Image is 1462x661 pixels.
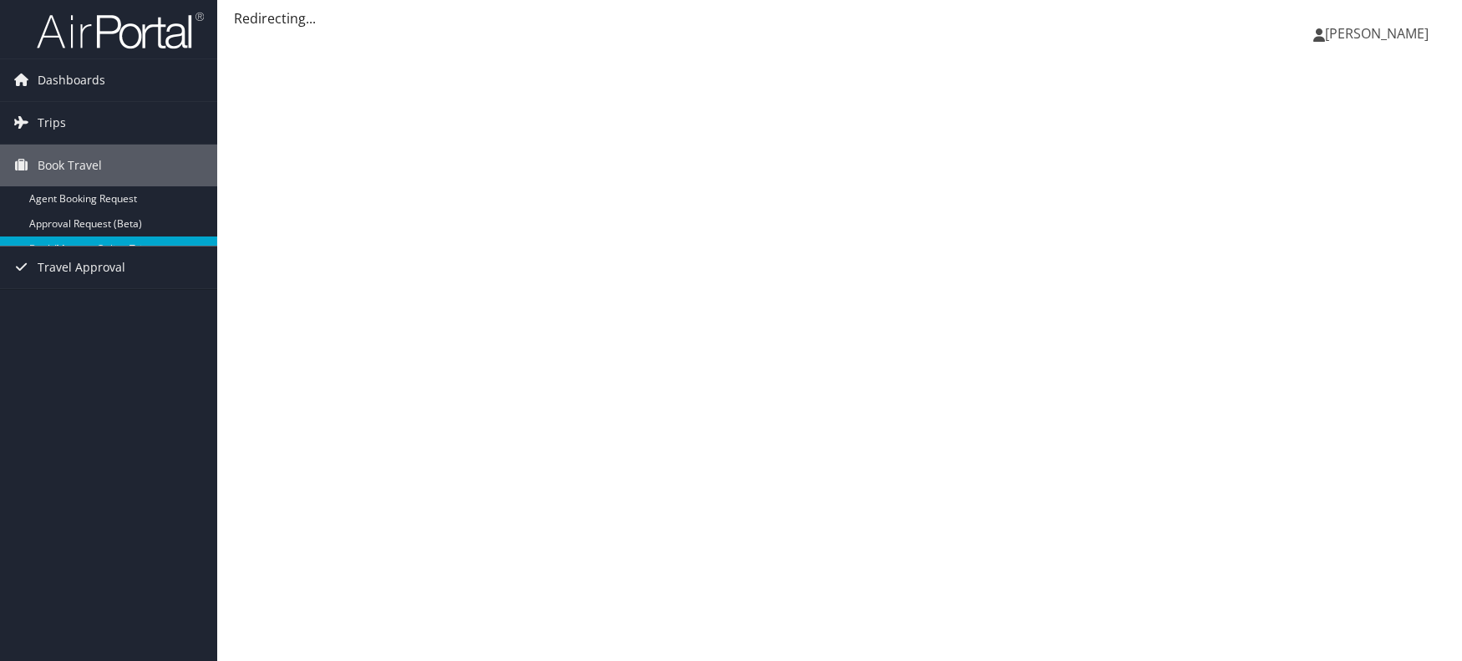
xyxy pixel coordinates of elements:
span: [PERSON_NAME] [1325,24,1429,43]
span: Book Travel [38,145,102,186]
span: Travel Approval [38,247,125,288]
span: Trips [38,102,66,144]
div: Redirecting... [234,8,1445,28]
img: airportal-logo.png [37,11,204,50]
span: Dashboards [38,59,105,101]
a: [PERSON_NAME] [1313,8,1445,58]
